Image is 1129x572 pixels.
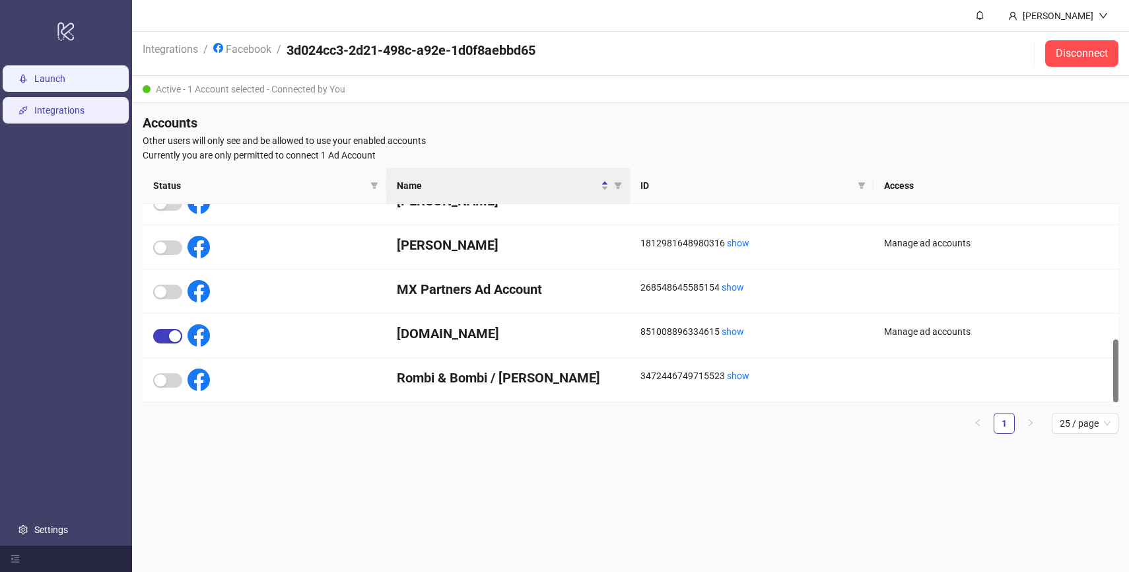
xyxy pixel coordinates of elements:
[873,168,1118,204] th: Access
[153,178,365,193] span: Status
[397,324,619,343] h4: [DOMAIN_NAME]
[397,280,619,299] h4: MX Partners Ad Account
[1060,413,1111,433] span: 25 / page
[640,178,852,193] span: ID
[211,41,274,55] a: Facebook
[386,168,630,204] th: Name
[203,41,208,66] li: /
[143,148,1118,162] span: Currently you are only permitted to connect 1 Ad Account
[640,324,863,339] div: 851008896334615
[1056,48,1108,59] span: Disconnect
[611,176,625,196] span: filter
[397,236,619,254] h4: [PERSON_NAME]
[1045,40,1118,67] button: Disconnect
[277,41,281,66] li: /
[1017,9,1099,23] div: [PERSON_NAME]
[1020,413,1041,434] button: right
[143,114,1118,132] h4: Accounts
[368,176,381,196] span: filter
[727,371,749,381] a: show
[974,419,982,427] span: left
[397,178,598,193] span: Name
[967,413,988,434] button: left
[11,554,20,563] span: menu-fold
[143,133,1118,148] span: Other users will only see and be allowed to use your enabled accounts
[884,236,1108,250] div: Manage ad accounts
[397,369,619,387] h4: Rombi & Bombi / [PERSON_NAME]
[140,41,201,55] a: Integrations
[640,236,863,250] div: 1812981648980316
[994,413,1015,434] li: 1
[640,280,863,295] div: 268548645585154
[370,182,378,190] span: filter
[34,105,85,116] a: Integrations
[34,73,65,84] a: Launch
[967,413,988,434] li: Previous Page
[722,282,744,293] a: show
[975,11,984,20] span: bell
[722,326,744,337] a: show
[1099,11,1108,20] span: down
[640,369,863,383] div: 3472446749715523
[1008,11,1017,20] span: user
[614,182,622,190] span: filter
[884,324,1108,339] div: Manage ad accounts
[34,524,68,535] a: Settings
[1027,419,1035,427] span: right
[287,41,535,59] h4: 3d024cc3-2d21-498c-a92e-1d0f8aebbd65
[855,176,868,196] span: filter
[1020,413,1041,434] li: Next Page
[132,76,1129,103] div: Active - 1 Account selected - Connected by You
[858,182,866,190] span: filter
[994,413,1014,433] a: 1
[727,238,749,248] a: show
[1052,413,1118,434] div: Page Size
